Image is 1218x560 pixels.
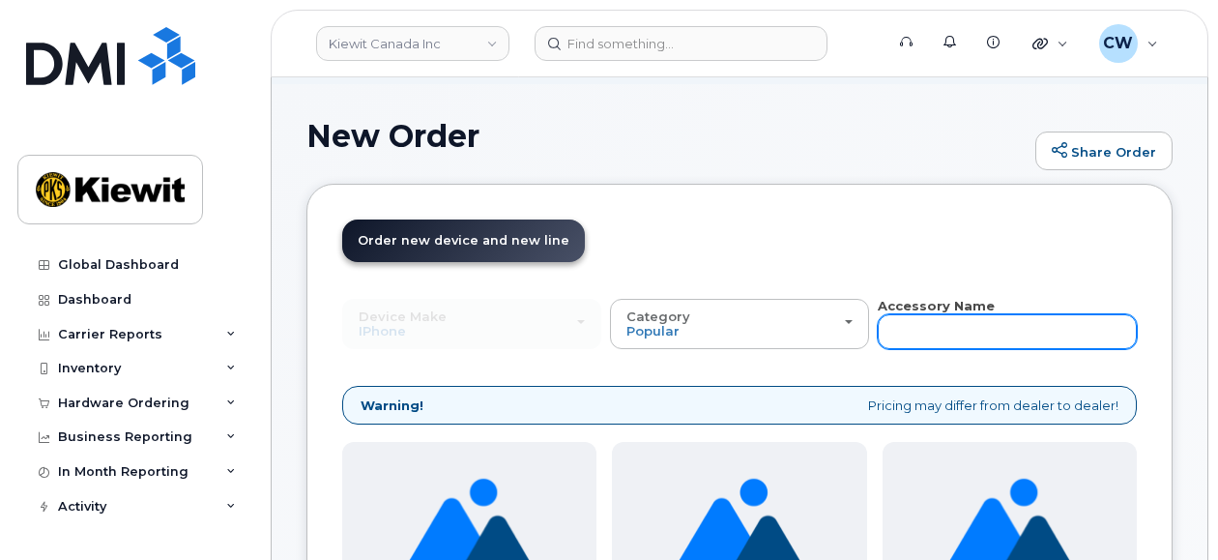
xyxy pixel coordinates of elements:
[306,119,1026,153] h1: New Order
[342,386,1137,426] div: Pricing may differ from dealer to dealer!
[1103,32,1133,55] span: CW
[626,309,690,324] span: Category
[316,26,509,61] a: Kiewit Canada Inc
[358,233,569,248] span: Order new device and new line
[1086,24,1172,63] div: Corey Wagg
[1019,24,1082,63] div: Quicklinks
[361,397,423,415] strong: Warning!
[610,299,869,349] button: Category Popular
[535,26,827,61] input: Find something...
[1134,476,1203,545] iframe: Messenger Launcher
[878,298,995,313] strong: Accessory Name
[1035,132,1173,170] a: Share Order
[626,323,680,339] span: Popular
